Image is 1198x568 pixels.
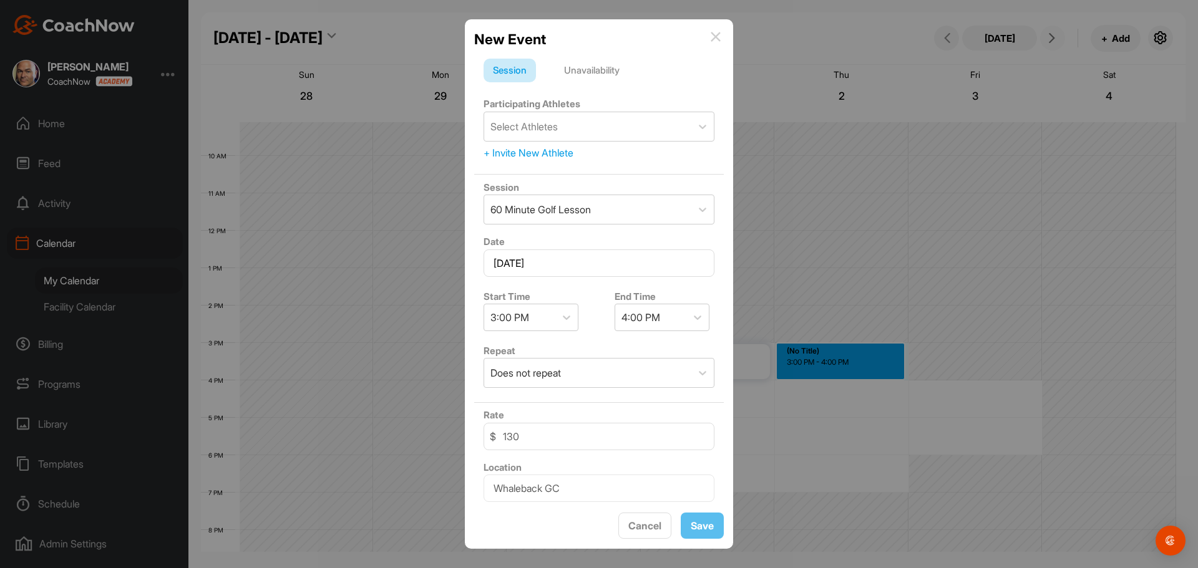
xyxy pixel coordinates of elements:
[484,423,714,450] input: 0
[621,310,660,325] div: 4:00 PM
[490,119,558,134] div: Select Athletes
[484,145,714,160] div: + Invite New Athlete
[681,513,724,539] button: Save
[615,291,656,302] label: End Time
[490,365,561,380] div: Does not repeat
[490,202,591,217] div: 60 Minute Golf Lesson
[484,249,714,277] input: Select Date
[474,29,546,50] h2: New Event
[484,236,505,248] label: Date
[484,409,504,421] label: Rate
[484,461,522,473] label: Location
[1156,526,1186,556] div: Open Intercom Messenger
[484,181,519,193] label: Session
[484,291,530,302] label: Start Time
[484,98,580,110] label: Participating Athletes
[490,310,529,325] div: 3:00 PM
[484,59,536,82] div: Session
[618,513,671,539] button: Cancel
[711,32,721,42] img: info
[484,345,515,357] label: Repeat
[490,429,496,444] span: $
[555,59,629,82] div: Unavailability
